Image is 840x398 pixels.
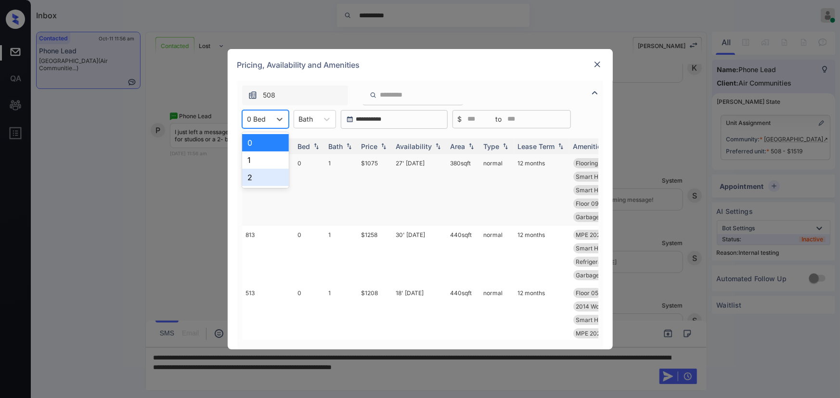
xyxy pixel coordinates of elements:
[433,143,443,149] img: sorting
[447,154,480,226] td: 380 sqft
[447,284,480,342] td: 440 sqft
[576,330,630,337] span: MPE 2024 Studen...
[496,114,502,124] span: to
[358,226,392,284] td: $1258
[576,316,629,323] span: Smart Home Ther...
[242,134,289,151] div: 0
[501,143,510,149] img: sorting
[484,142,500,150] div: Type
[576,213,626,221] span: Garbage disposa...
[294,284,325,342] td: 0
[242,169,289,186] div: 2
[458,114,462,124] span: $
[242,226,294,284] td: 813
[466,143,476,149] img: sorting
[228,49,613,81] div: Pricing, Availability and Amenities
[325,284,358,342] td: 1
[379,143,388,149] img: sorting
[514,226,569,284] td: 12 months
[593,60,602,69] img: close
[480,154,514,226] td: normal
[576,187,630,194] span: Smart Home Door...
[451,142,465,150] div: Area
[325,226,358,284] td: 1
[576,289,599,297] span: Floor 05
[294,226,325,284] td: 0
[573,142,606,150] div: Amenities
[518,142,555,150] div: Lease Term
[294,154,325,226] td: 0
[576,200,599,207] span: Floor 09
[589,87,601,99] img: icon-zuma
[514,284,569,342] td: 12 months
[480,226,514,284] td: normal
[325,154,358,226] td: 1
[576,258,622,265] span: Refrigerator Le...
[514,154,569,226] td: 12 months
[242,154,294,226] td: 914
[362,142,378,150] div: Price
[344,143,354,149] img: sorting
[556,143,566,149] img: sorting
[392,284,447,342] td: 18' [DATE]
[242,284,294,342] td: 513
[447,226,480,284] td: 440 sqft
[242,151,289,169] div: 1
[392,226,447,284] td: 30' [DATE]
[576,272,626,279] span: Garbage disposa...
[311,143,321,149] img: sorting
[576,303,626,310] span: 2014 Wood Floor...
[329,142,343,150] div: Bath
[396,142,432,150] div: Availability
[576,231,630,238] span: MPE 2024 Studen...
[358,284,392,342] td: $1208
[370,91,377,99] img: icon-zuma
[576,245,629,252] span: Smart Home Ther...
[263,90,276,100] span: 508
[358,154,392,226] td: $1075
[576,173,629,180] span: Smart Home Ther...
[480,284,514,342] td: normal
[576,160,624,167] span: Flooring Wood 2...
[248,90,258,100] img: icon-zuma
[392,154,447,226] td: 27' [DATE]
[298,142,310,150] div: Bed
